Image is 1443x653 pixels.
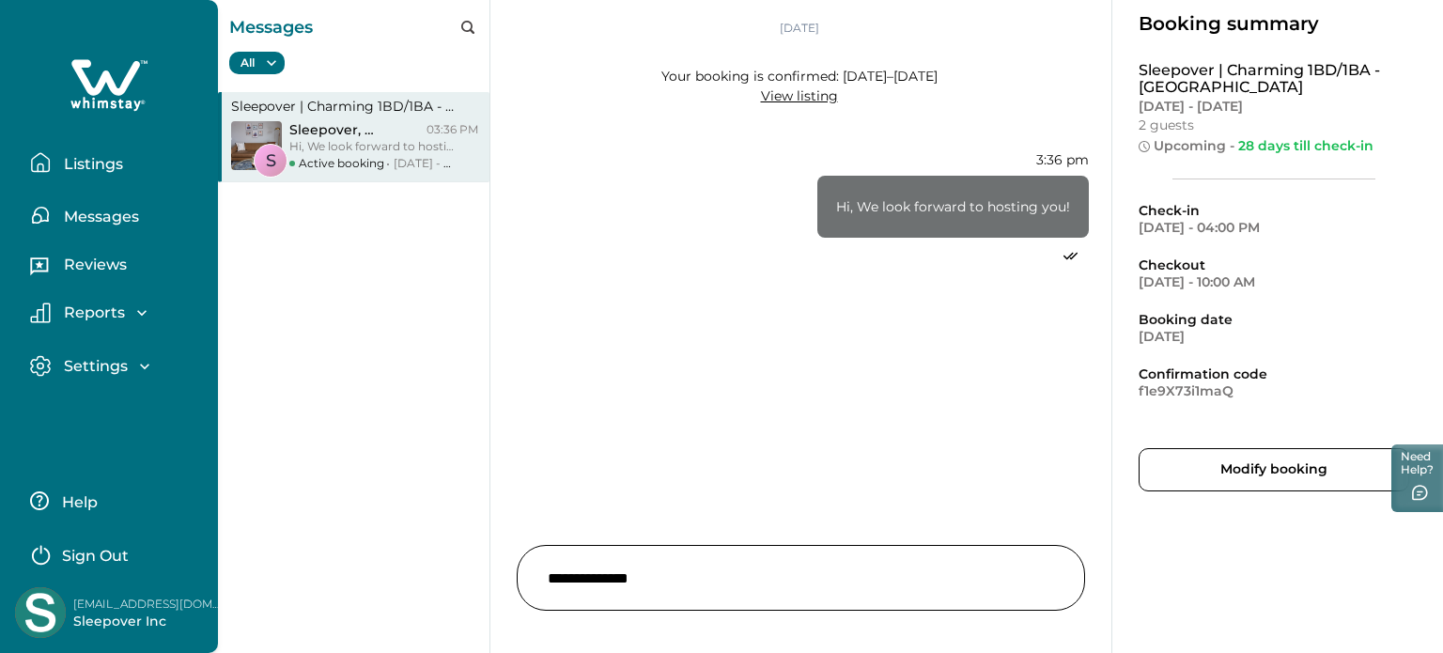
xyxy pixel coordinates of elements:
button: deliver icon [1051,238,1089,275]
p: [DATE] - 04:00 PM [1139,219,1409,236]
p: Upcoming - [1154,137,1373,156]
p: Sleepover | Charming 1BD/1BA - [GEOGRAPHIC_DATA] [1139,62,1409,96]
button: Settings [30,355,203,377]
p: Sign Out [62,547,129,566]
p: [DATE] [1139,328,1409,345]
p: Reviews [58,256,127,274]
button: search-icon [461,21,474,34]
p: [DATE] - [DATE] [1139,98,1409,115]
p: Checkout [1139,257,1409,273]
div: Active booking [299,155,478,172]
p: [EMAIL_ADDRESS][DOMAIN_NAME] [73,595,224,614]
p: Sleepover , [PERSON_NAME] [289,121,398,138]
button: Sign Out [30,535,196,572]
p: Booking date [1139,311,1409,328]
p: f1e9X73i1maQ [1139,382,1409,399]
p: Booking summary [1139,15,1409,32]
button: Reports [30,303,203,323]
button: Sleepover | Charming 1BD/1BA - [GEOGRAPHIC_DATA]property-coverSSleepover, [PERSON_NAME]03:36 PMHi... [218,92,489,182]
button: Reviews [30,249,203,287]
p: 3:36 pm [817,152,1089,168]
p: Settings [58,357,128,376]
a: View listing [761,87,838,104]
p: Confirmation code [1139,365,1409,382]
p: Sleepover Inc [73,613,224,631]
p: Messages [58,208,139,226]
p: 2 guests [1139,117,1194,133]
p: Listings [58,155,123,174]
a: Modify booking [1139,459,1409,477]
p: [DATE] - 10:00 AM [1139,273,1409,290]
div: S [254,144,287,178]
button: Messages [30,196,203,234]
span: [DATE] - [DATE] [299,156,443,187]
button: Listings [30,144,203,181]
p: Sleepover | Charming 1BD/1BA - [GEOGRAPHIC_DATA] [231,98,478,115]
p: Hi, We look forward to hosting you! [289,138,454,155]
img: property-cover [231,121,282,170]
p: Help [56,493,98,512]
p: Check-in [1139,202,1409,219]
img: Whimstay Host [15,587,66,638]
p: Messages [229,13,313,41]
p: [DATE] [509,19,1089,38]
button: Modify booking [1139,448,1409,491]
span: 28 days till check-in [1238,137,1373,154]
p: Hi, We look forward to hosting you! [836,198,1070,215]
button: Help [30,482,196,520]
p: Your booking is confirmed: [DATE]–[DATE] [661,68,938,85]
button: All [229,52,285,74]
p: Reports [58,303,125,322]
p: 03:36 PM [427,121,478,138]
